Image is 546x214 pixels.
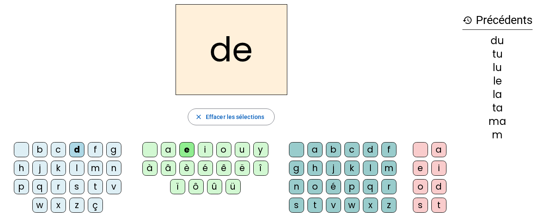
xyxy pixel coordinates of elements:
[344,142,360,157] div: c
[326,142,341,157] div: b
[462,90,533,100] div: la
[253,142,268,157] div: y
[326,198,341,213] div: v
[51,161,66,176] div: k
[431,179,446,194] div: d
[176,4,287,95] h2: de
[235,161,250,176] div: ë
[32,142,47,157] div: b
[381,161,396,176] div: m
[179,142,194,157] div: e
[431,198,446,213] div: t
[289,161,304,176] div: g
[326,161,341,176] div: j
[462,49,533,59] div: tu
[462,11,533,30] h3: Précédents
[307,142,323,157] div: a
[462,130,533,140] div: m
[344,179,360,194] div: p
[142,161,157,176] div: à
[206,112,264,122] span: Effacer les sélections
[179,161,194,176] div: è
[69,161,84,176] div: l
[69,179,84,194] div: s
[88,142,103,157] div: f
[188,108,275,125] button: Effacer les sélections
[207,179,222,194] div: û
[106,161,121,176] div: n
[381,142,396,157] div: f
[161,161,176,176] div: â
[216,161,231,176] div: ê
[51,142,66,157] div: c
[413,161,428,176] div: e
[363,198,378,213] div: x
[226,179,241,194] div: ü
[307,198,323,213] div: t
[431,161,446,176] div: i
[381,179,396,194] div: r
[106,179,121,194] div: v
[462,116,533,127] div: ma
[170,179,185,194] div: ï
[413,179,428,194] div: o
[51,198,66,213] div: x
[198,142,213,157] div: i
[14,179,29,194] div: p
[344,161,360,176] div: k
[14,161,29,176] div: h
[195,113,202,121] mat-icon: close
[198,161,213,176] div: é
[462,36,533,46] div: du
[69,198,84,213] div: z
[381,198,396,213] div: z
[216,142,231,157] div: o
[161,142,176,157] div: a
[462,63,533,73] div: lu
[69,142,84,157] div: d
[253,161,268,176] div: î
[289,179,304,194] div: n
[32,161,47,176] div: j
[431,142,446,157] div: a
[363,179,378,194] div: q
[106,142,121,157] div: g
[462,76,533,86] div: le
[363,161,378,176] div: l
[88,179,103,194] div: t
[235,142,250,157] div: u
[462,103,533,113] div: ta
[307,161,323,176] div: h
[88,161,103,176] div: m
[32,198,47,213] div: w
[289,198,304,213] div: s
[363,142,378,157] div: d
[189,179,204,194] div: ô
[326,179,341,194] div: é
[413,198,428,213] div: s
[88,198,103,213] div: ç
[462,15,472,25] mat-icon: history
[307,179,323,194] div: o
[344,198,360,213] div: w
[32,179,47,194] div: q
[51,179,66,194] div: r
